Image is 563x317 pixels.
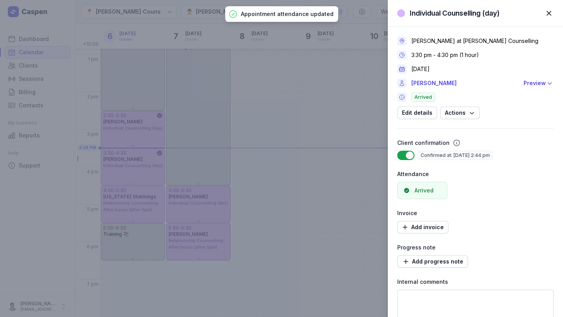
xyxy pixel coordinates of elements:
div: Attendance [397,169,554,179]
div: [PERSON_NAME] at [PERSON_NAME] Counselling [411,37,538,45]
div: Preview [524,78,546,88]
div: 3:30 pm - 4:30 pm (1 hour) [411,51,479,59]
span: Confirmed at: [DATE] 2:44 pm [418,151,493,160]
button: Edit details [397,107,437,119]
span: Actions [445,108,475,118]
div: Individual Counselling (day) [410,9,500,18]
a: [PERSON_NAME] [411,78,519,88]
div: Client confirmation [397,138,450,148]
span: Add invoice [402,223,444,232]
span: Arrived [411,93,435,102]
button: Preview [524,78,554,88]
span: Add progress note [402,257,463,266]
div: [DATE] [411,65,430,73]
span: Edit details [402,108,432,118]
div: Progress note [397,243,554,252]
div: Invoice [397,208,554,218]
div: Arrived [414,187,434,194]
div: Internal comments [397,277,554,287]
button: Actions [440,107,480,119]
